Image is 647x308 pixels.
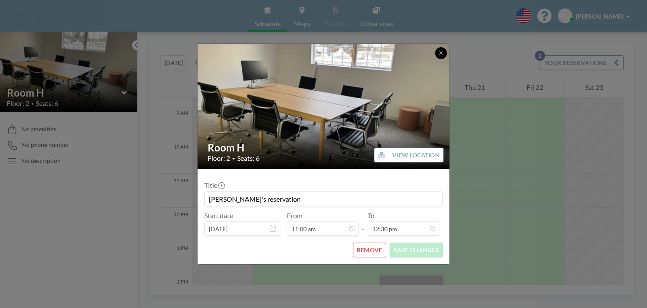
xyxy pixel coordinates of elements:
span: Floor: 2 [208,154,230,162]
span: - [362,214,364,233]
label: Title [204,181,224,189]
img: 537.JPG [198,11,450,201]
button: SAVE CHANGES [390,243,443,257]
button: REMOVE [353,243,386,257]
span: Seats: 6 [237,154,259,162]
span: • [232,155,235,162]
button: VIEW LOCATION [374,148,444,162]
input: (No title) [205,192,442,206]
h2: Room H [208,141,440,154]
label: Start date [204,211,233,220]
label: To [368,211,374,220]
label: From [287,211,302,220]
